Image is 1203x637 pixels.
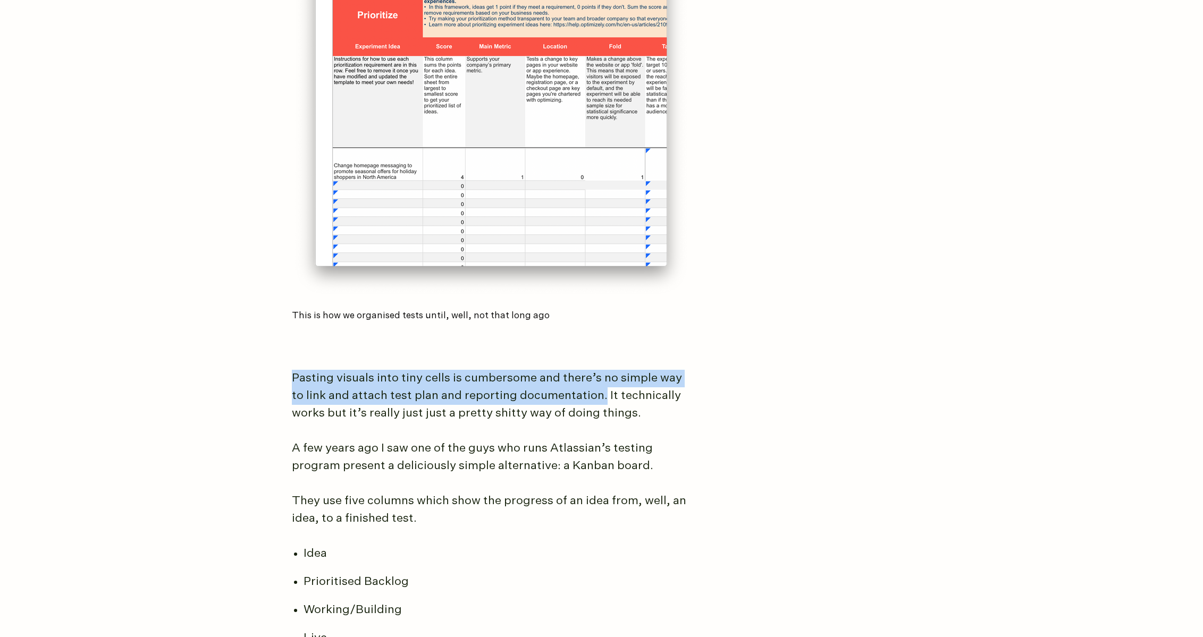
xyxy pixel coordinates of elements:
li: Idea [304,545,702,563]
li: Prioritised Backlog [304,573,702,591]
p: This is how we organised tests until, well, not that long ago [292,309,691,322]
p: A few years ago I saw one of the guys who runs Atlassian’s testing program present a deliciously ... [292,440,691,475]
p: They use five columns which show the progress of an idea from, well, an idea, to a finished test. [292,492,691,528]
li: Working/Building [304,601,702,619]
p: Pasting visuals into tiny cells is cumbersome and there’s no simple way to link and attach test p... [292,370,691,422]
